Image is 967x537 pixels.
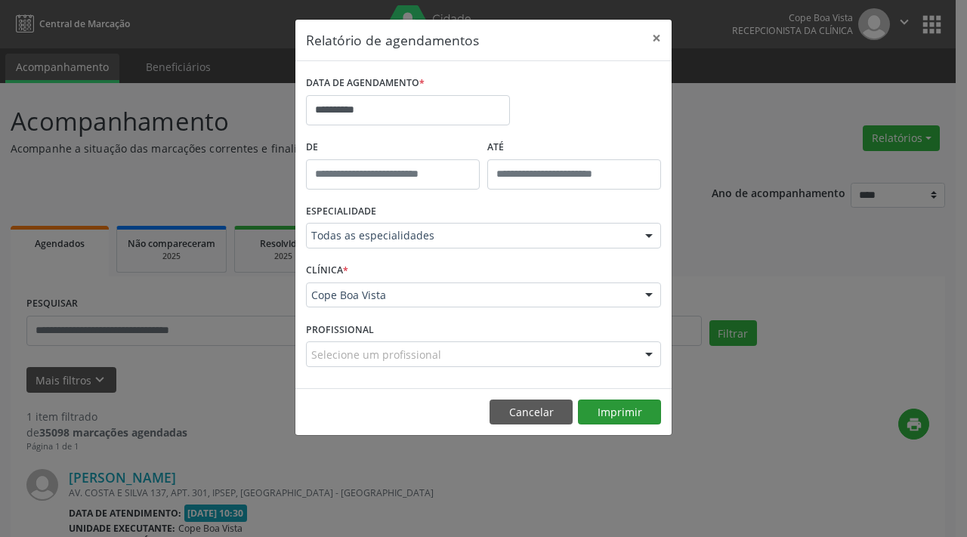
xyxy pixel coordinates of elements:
[311,288,630,303] span: Cope Boa Vista
[306,318,374,341] label: PROFISSIONAL
[311,347,441,363] span: Selecione um profissional
[306,259,348,282] label: CLÍNICA
[578,400,661,425] button: Imprimir
[641,20,672,57] button: Close
[306,72,425,95] label: DATA DE AGENDAMENTO
[306,136,480,159] label: De
[311,228,630,243] span: Todas as especialidades
[490,400,573,425] button: Cancelar
[487,136,661,159] label: ATÉ
[306,30,479,50] h5: Relatório de agendamentos
[306,200,376,224] label: ESPECIALIDADE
